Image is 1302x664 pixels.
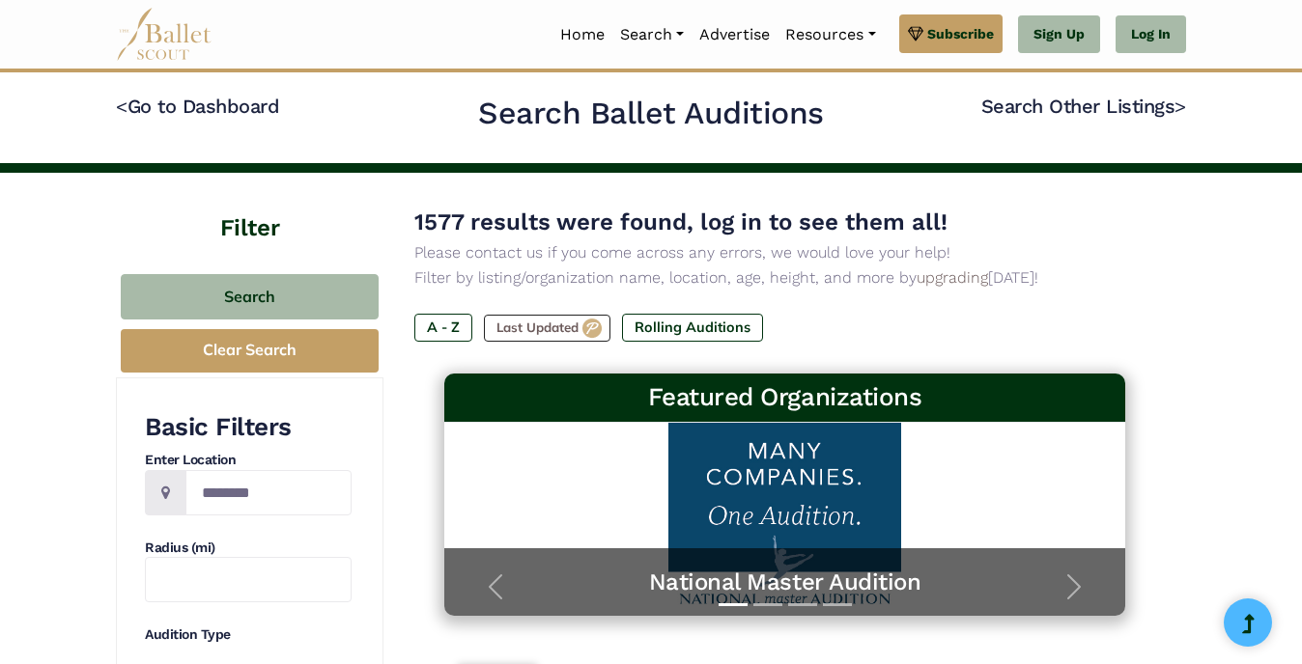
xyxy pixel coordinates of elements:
[145,625,352,645] h4: Audition Type
[414,240,1155,265] p: Please contact us if you come across any errors, we would love your help!
[121,274,379,319] button: Search
[484,315,610,342] label: Last Updated
[927,23,994,44] span: Subscribe
[414,265,1155,290] p: Filter by listing/organization name, location, age, height, and more by [DATE]!
[788,594,817,616] button: Slide 3
[1175,94,1186,118] code: >
[414,314,472,341] label: A - Z
[917,268,988,287] a: upgrading
[414,208,948,235] span: 1577 results were found, log in to see them all!
[1116,15,1186,54] a: Log In
[145,411,352,444] h3: Basic Filters
[116,94,127,118] code: <
[981,95,1186,118] a: Search Other Listings>
[753,594,782,616] button: Slide 2
[778,14,883,55] a: Resources
[552,14,612,55] a: Home
[478,94,824,134] h2: Search Ballet Auditions
[116,173,383,245] h4: Filter
[145,539,352,558] h4: Radius (mi)
[612,14,692,55] a: Search
[692,14,778,55] a: Advertise
[145,451,352,470] h4: Enter Location
[121,329,379,373] button: Clear Search
[622,314,763,341] label: Rolling Auditions
[719,594,748,616] button: Slide 1
[460,381,1111,414] h3: Featured Organizations
[464,567,1107,597] a: National Master Audition
[1018,15,1100,54] a: Sign Up
[116,95,279,118] a: <Go to Dashboard
[899,14,1003,53] a: Subscribe
[185,470,352,515] input: Location
[908,23,923,44] img: gem.svg
[823,594,852,616] button: Slide 4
